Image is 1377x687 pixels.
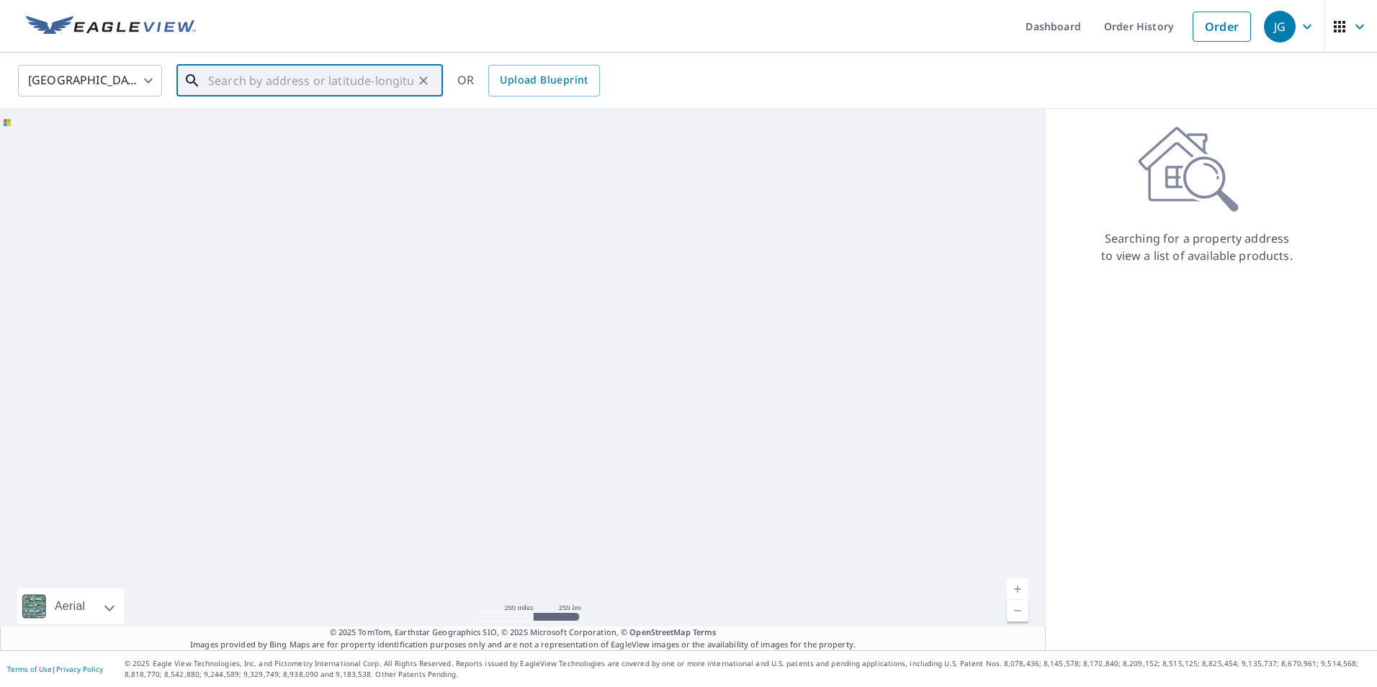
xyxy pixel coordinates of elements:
[693,627,717,637] a: Terms
[208,60,413,101] input: Search by address or latitude-longitude
[7,665,103,673] p: |
[413,71,434,91] button: Clear
[500,71,588,89] span: Upload Blueprint
[7,664,52,674] a: Terms of Use
[1007,600,1028,621] a: Current Level 5, Zoom Out
[1264,11,1296,42] div: JG
[125,658,1370,680] p: © 2025 Eagle View Technologies, Inc. and Pictometry International Corp. All Rights Reserved. Repo...
[1100,230,1293,264] p: Searching for a property address to view a list of available products.
[629,627,690,637] a: OpenStreetMap
[50,588,89,624] div: Aerial
[488,65,599,96] a: Upload Blueprint
[457,65,600,96] div: OR
[17,588,125,624] div: Aerial
[1007,578,1028,600] a: Current Level 5, Zoom In
[18,60,162,101] div: [GEOGRAPHIC_DATA]
[330,627,717,639] span: © 2025 TomTom, Earthstar Geographics SIO, © 2025 Microsoft Corporation, ©
[1193,12,1251,42] a: Order
[56,664,103,674] a: Privacy Policy
[26,16,196,37] img: EV Logo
